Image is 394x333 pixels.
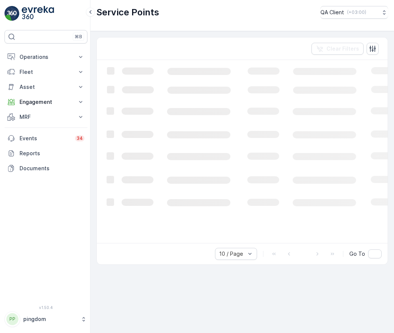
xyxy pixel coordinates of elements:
[5,6,20,21] img: logo
[347,9,366,15] p: ( +03:00 )
[320,6,388,19] button: QA Client(+03:00)
[96,6,159,18] p: Service Points
[349,250,365,258] span: Go To
[5,161,87,176] a: Documents
[5,64,87,79] button: Fleet
[75,34,82,40] p: ⌘B
[5,131,87,146] a: Events34
[5,109,87,124] button: MRF
[20,53,72,61] p: Operations
[20,83,72,91] p: Asset
[311,43,364,55] button: Clear Filters
[5,94,87,109] button: Engagement
[23,315,77,323] p: pingdom
[20,165,84,172] p: Documents
[326,45,359,52] p: Clear Filters
[20,98,72,106] p: Engagement
[20,113,72,121] p: MRF
[20,135,71,142] p: Events
[22,6,54,21] img: logo_light-DOdMpM7g.png
[6,313,18,325] div: PP
[5,49,87,64] button: Operations
[5,311,87,327] button: PPpingdom
[5,146,87,161] a: Reports
[20,68,72,76] p: Fleet
[77,135,83,141] p: 34
[320,9,344,16] p: QA Client
[5,79,87,94] button: Asset
[5,305,87,310] span: v 1.50.4
[20,150,84,157] p: Reports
